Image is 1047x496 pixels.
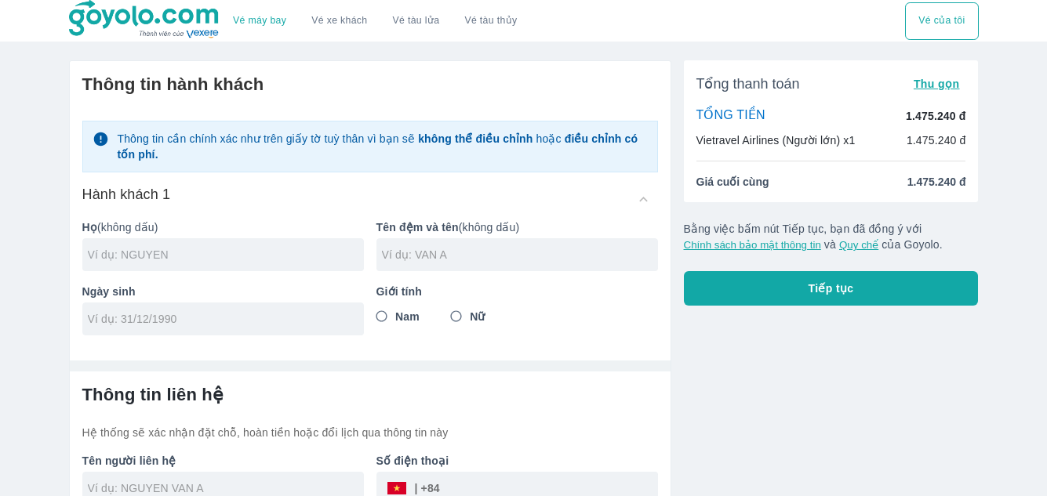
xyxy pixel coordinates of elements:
div: choose transportation mode [905,2,978,40]
span: 1.475.240 đ [907,174,966,190]
input: Ví dụ: 31/12/1990 [88,311,348,327]
p: Vietravel Airlines (Người lớn) x1 [696,132,856,148]
p: 1.475.240 đ [907,132,966,148]
p: Hệ thống sẽ xác nhận đặt chỗ, hoàn tiền hoặc đổi lịch qua thông tin này [82,425,658,440]
b: Tên đệm và tên [376,221,459,234]
b: Số điện thoại [376,454,449,467]
span: Tiếp tục [809,281,854,296]
p: TỔNG TIỀN [696,107,765,125]
h6: Thông tin liên hệ [82,384,658,406]
div: choose transportation mode [220,2,529,40]
p: (không dấu) [376,219,658,235]
strong: không thể điều chỉnh [418,132,533,145]
span: Nữ [470,309,485,324]
a: Vé tàu lửa [380,2,453,40]
h6: Thông tin hành khách [82,74,658,96]
button: Vé tàu thủy [452,2,529,40]
span: Thu gọn [914,78,960,90]
span: Giá cuối cùng [696,174,769,190]
p: Ngày sinh [82,284,364,299]
button: Vé của tôi [905,2,978,40]
button: Thu gọn [907,73,966,95]
p: (không dấu) [82,219,364,235]
h6: Hành khách 1 [82,185,171,204]
p: 1.475.240 đ [906,108,965,124]
p: Thông tin cần chính xác như trên giấy tờ tuỳ thân vì bạn sẽ hoặc [117,131,647,162]
span: Tổng thanh toán [696,74,800,93]
input: Ví dụ: NGUYEN VAN A [88,480,364,496]
p: Giới tính [376,284,658,299]
span: Nam [395,309,420,324]
p: Bằng việc bấm nút Tiếp tục, bạn đã đồng ý với và của Goyolo. [684,221,979,252]
a: Vé xe khách [311,15,367,27]
button: Tiếp tục [684,271,979,306]
a: Vé máy bay [233,15,286,27]
b: Họ [82,221,97,234]
button: Quy chế [839,239,878,251]
input: Ví dụ: NGUYEN [88,247,364,262]
button: Chính sách bảo mật thông tin [684,239,821,251]
b: Tên người liên hệ [82,454,176,467]
input: Ví dụ: VAN A [382,247,658,262]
